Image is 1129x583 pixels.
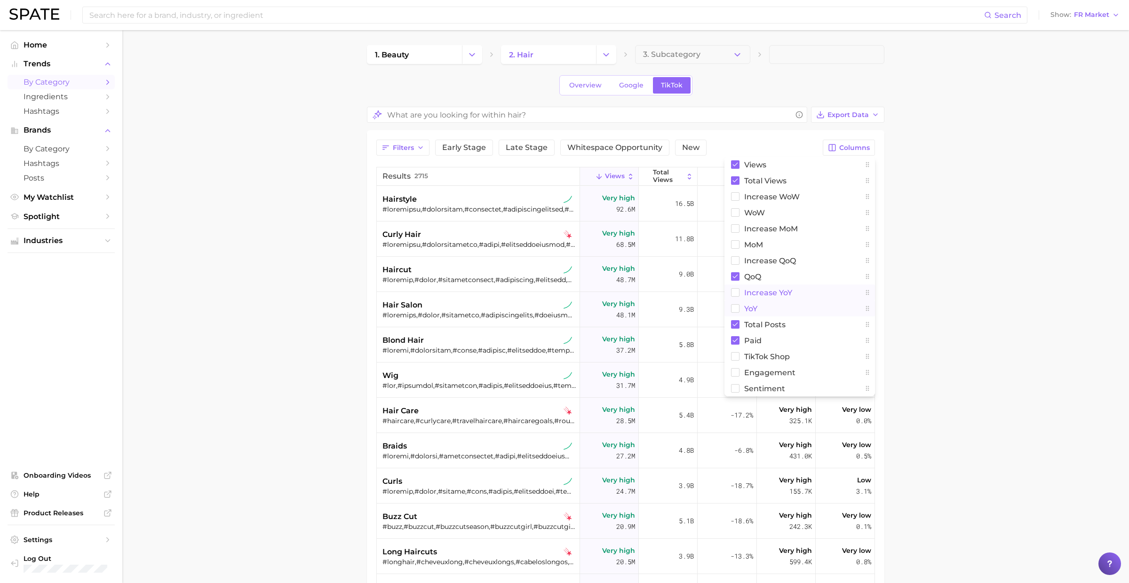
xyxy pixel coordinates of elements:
[393,144,414,152] span: Filters
[382,452,576,460] div: #loremi,#dolorsi,#ametconsectet,#adipi,#elitseddoeiusmo,#temporincid,#utlaboreetdolo,#magnaaliqua...
[1074,12,1109,17] span: FR Market
[377,504,875,539] button: buzz cuttiktok falling star#buzz,#buzzcut,#buzzcutseason,#buzzcutgirl,#buzzcutgirls,#buzzcutwomen...
[9,8,59,20] img: SPATE
[731,480,753,491] span: -18.7%
[8,156,115,171] a: Hashtags
[616,274,635,285] span: 48.7m
[8,89,115,104] a: Ingredients
[811,107,884,123] button: Export Data
[8,57,115,71] button: Trends
[24,193,99,202] span: My Watchlist
[731,410,753,421] span: -17.2%
[602,510,635,521] span: Very high
[382,522,576,531] div: #buzz,#buzzcut,#buzzcutseason,#buzzcutgirl,#buzzcutgirls,#buzzcutwomen,#rockthatbuzz,#buzzedhair,...
[382,370,398,381] span: wig
[616,556,635,567] span: 20.5m
[376,140,429,156] button: Filters
[8,171,115,185] a: Posts
[679,339,694,350] span: 5.8b
[24,107,99,116] span: Hashtags
[382,417,576,425] div: #haircare,#curlycare,#travelhaircare,#haircaregoals,#routinehaircare,#homemadehaircare,#haircares...
[561,77,610,94] a: Overview
[382,229,421,240] span: curly hair
[744,385,785,393] span: Sentiment
[1050,12,1071,17] span: Show
[653,77,691,94] a: TikTok
[679,410,694,421] span: 5.4b
[842,545,871,556] span: Very low
[616,380,635,391] span: 31.7m
[564,407,572,415] img: tiktok falling star
[414,173,428,180] span: 2715
[377,362,875,398] button: wigtiktok sustained riser#lor,#ipsumdol,#sitametcon,#adipis,#elitseddoeius,#temp,#incididuntutl,#...
[377,433,875,468] button: braidstiktok sustained riser#loremi,#dolorsi,#ametconsectet,#adipi,#elitseddoeiusmo,#temporincid,...
[564,266,572,274] img: tiktok sustained riser
[744,225,798,233] span: increase MoM
[569,81,602,89] span: Overview
[643,50,700,59] span: 3. Subcategory
[24,126,99,134] span: Brands
[24,173,99,182] span: Posts
[731,551,753,562] span: -13.3%
[744,209,765,217] span: WoW
[24,92,99,101] span: Ingredients
[377,292,875,327] button: hair salontiktok sustained riser#loremips,#dolor,#sitametco,#adipiscingelits,#doeiusmodtemp,#inci...
[839,144,870,152] span: Columns
[619,81,644,89] span: Google
[382,558,576,566] div: #longhair,#cheveuxlong,#cheveuxlongs,#cabeloslongos,#cabellolargo,#longhairdontcare,#longhairgoal...
[779,474,812,486] span: Very high
[679,304,694,315] span: 9.3b
[856,486,871,497] span: 3.1%
[382,299,422,311] span: hair salon
[375,50,409,59] span: 1. beauty
[564,336,572,345] img: tiktok sustained riser
[779,545,812,556] span: Very high
[744,161,766,169] span: Views
[744,257,796,265] span: increase QoQ
[24,490,99,498] span: Help
[602,439,635,450] span: Very high
[382,441,407,452] span: braids
[564,371,572,380] img: tiktok sustained riser
[8,533,115,547] a: Settings
[856,556,871,567] span: 0.8%
[744,289,792,297] span: increase YoY
[744,241,763,249] span: MoM
[382,335,424,346] span: blond hair
[382,194,417,205] span: hairstyle
[564,442,572,450] img: tiktok sustained riser
[679,445,694,456] span: 4.8b
[382,346,576,355] div: #loremi,#dolorsitam,#conse,#adipisc,#elitseddoe,#temporincid,#utlabor,#etdolorem,#aliqu,#enimad,#...
[387,106,792,124] input: What are you looking for within hair?
[382,311,576,319] div: #loremips,#dolor,#sitametco,#adipiscingelits,#doeiusmodtemp,#incididuntu,#laboreetdoloremagna,#al...
[382,276,576,284] div: #loremip,#dolor,#sitametconsect,#adipiscing,#elitsedd,#eiusmodtempor,#incididuntu,#laboreetdolore...
[596,45,616,64] button: Change Category
[377,257,875,292] button: haircuttiktok sustained riser#loremip,#dolor,#sitametconsect,#adipiscing,#elitsedd,#eiusmodtempor...
[8,468,115,482] a: Onboarding Videos
[789,556,812,567] span: 599.4k
[8,506,115,520] a: Product Releases
[789,450,812,462] span: 431.0k
[994,11,1021,20] span: Search
[501,45,596,64] a: 2. hair
[24,554,107,563] span: Log Out
[679,268,694,280] span: 9.0b
[377,186,875,221] button: hairstyletiktok sustained riser#loremipsu,#dolorsitam,#consectet,#adipiscingelitsed,#doeiusmod,#t...
[88,7,984,23] input: Search here for a brand, industry, or ingredient
[827,111,869,119] span: Export Data
[564,548,572,556] img: tiktok falling star
[382,205,576,213] div: #loremipsu,#dolorsitam,#consectet,#adipiscingelitsed,#doeiusmod,#tempori,#utlaboreetdo,#magnaali,...
[24,236,99,245] span: Industries
[616,486,635,497] span: 24.7m
[744,273,761,281] span: QoQ
[789,521,812,532] span: 242.3k
[8,142,115,156] a: by Category
[382,264,412,276] span: haircut
[616,521,635,532] span: 20.9m
[856,450,871,462] span: 0.5%
[602,192,635,204] span: Very high
[605,173,625,180] span: Views
[616,345,635,356] span: 37.2m
[639,167,698,186] button: Total Views
[744,193,800,201] span: Increase WoW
